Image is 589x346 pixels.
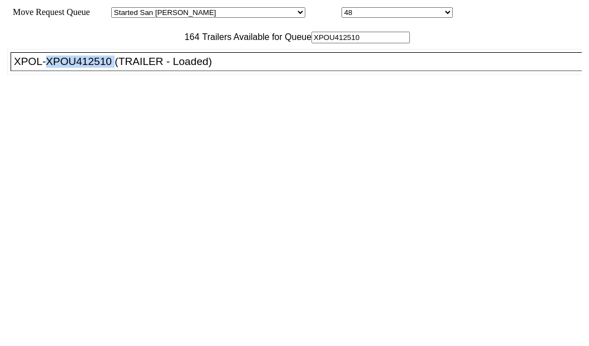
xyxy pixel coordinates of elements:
[179,32,200,42] span: 164
[308,7,339,17] span: Location
[311,32,410,43] input: Filter Available Trailers
[14,56,588,68] div: XPOL-XPOU412510 (TRAILER - Loaded)
[200,32,312,42] span: Trailers Available for Queue
[92,7,109,17] span: Area
[7,7,90,17] span: Move Request Queue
